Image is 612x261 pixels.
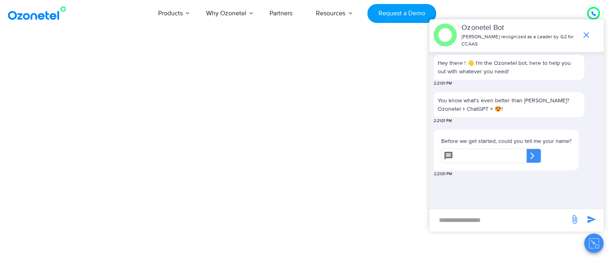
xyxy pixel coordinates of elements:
[584,211,600,228] span: send message
[434,118,452,124] span: 2:21:01 PM
[438,96,581,113] p: You know what's even better than [PERSON_NAME]? Ozonetel + ChatGPT = 😍!
[434,213,566,228] div: new-msg-input
[368,4,437,23] a: Request a Demo
[462,23,578,33] p: Ozonetel Bot
[579,27,595,43] span: end chat or minimize
[441,137,572,145] p: Before we get started, could you tell me your name?
[567,211,583,228] span: send message
[434,171,452,177] span: 2:21:01 PM
[462,33,578,48] p: [PERSON_NAME] recognized as a Leader by G2 for CCAAS
[434,81,452,87] span: 2:21:01 PM
[438,59,581,76] p: Hey there ! 👋 I'm the Ozonetel bot, here to help you out with whatever you need!
[585,234,604,253] button: Close chat
[434,23,457,47] img: header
